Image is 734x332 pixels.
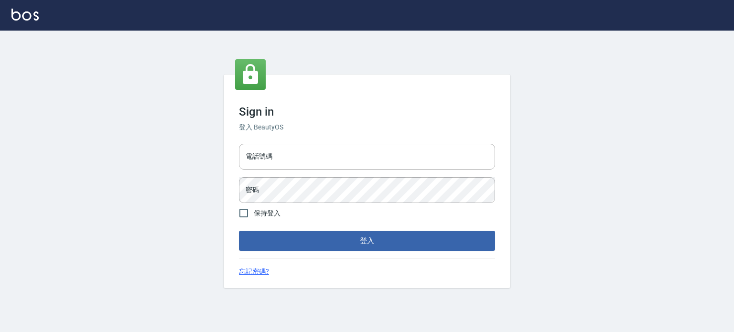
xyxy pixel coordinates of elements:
[254,208,281,218] span: 保持登入
[239,122,495,132] h6: 登入 BeautyOS
[239,105,495,118] h3: Sign in
[239,231,495,251] button: 登入
[239,267,269,277] a: 忘記密碼?
[11,9,39,21] img: Logo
